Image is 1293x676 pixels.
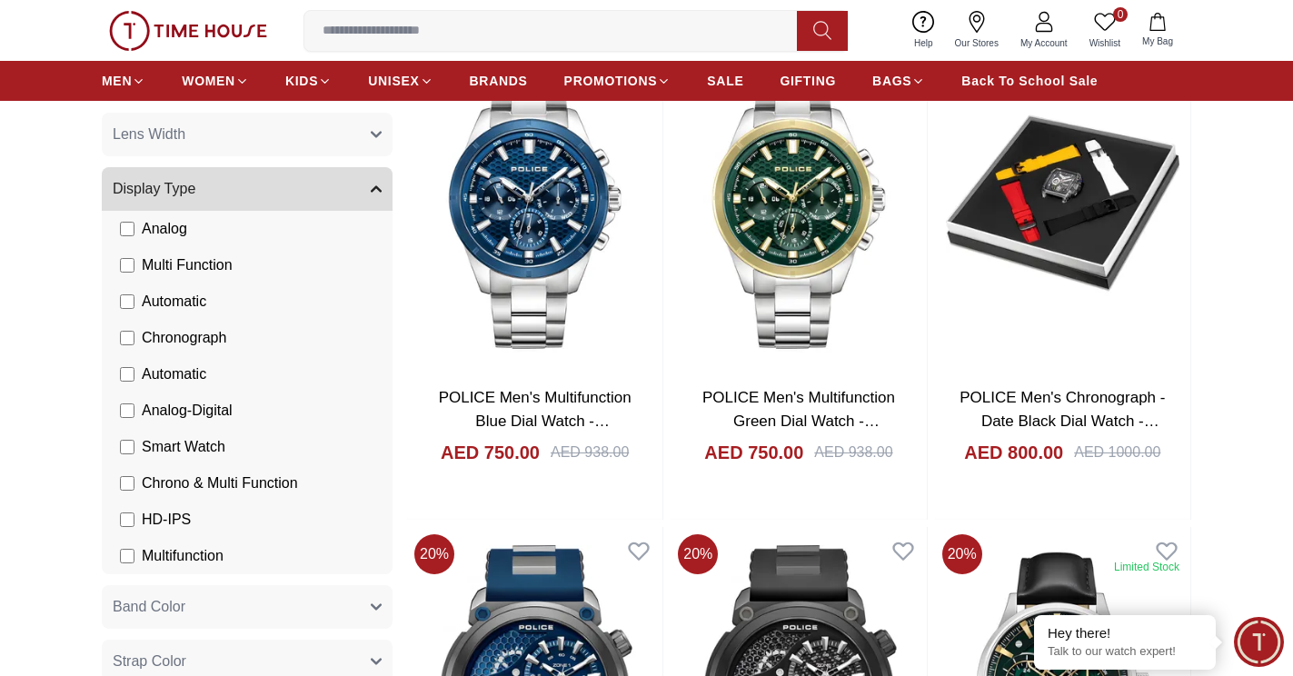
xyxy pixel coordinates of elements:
span: Help [907,36,940,50]
span: Automatic [142,363,206,385]
span: Chronograph [142,327,226,349]
a: Help [903,7,944,54]
button: Band Color [102,585,393,629]
span: KIDS [285,72,318,90]
span: Band Color [113,596,185,618]
input: Automatic [120,294,134,309]
span: Our Stores [948,36,1006,50]
img: ... [109,11,267,51]
button: Display Type [102,167,393,211]
a: POLICE Men's Chronograph - Date Black Dial Watch - PEWGO0052402-SET [960,389,1165,452]
a: Back To School Sale [961,65,1098,97]
span: Multi Function [142,254,233,276]
input: Analog-Digital [120,403,134,418]
div: Hey there! [1048,624,1202,642]
span: Chrono & Multi Function [142,472,298,494]
input: Smart Watch [120,440,134,454]
img: POLICE Men's Multifunction Green Dial Watch - PEWJK2204108 [671,35,926,372]
input: Multifunction [120,549,134,563]
span: Wishlist [1082,36,1128,50]
span: BRANDS [470,72,528,90]
a: UNISEX [368,65,433,97]
a: BAGS [872,65,925,97]
input: Analog [120,222,134,236]
span: UNISEX [368,72,419,90]
a: SALE [707,65,743,97]
h4: AED 800.00 [964,440,1063,465]
a: MEN [102,65,145,97]
a: Our Stores [944,7,1010,54]
span: BAGS [872,72,911,90]
div: AED 1000.00 [1074,442,1160,463]
span: Lens Width [113,124,185,145]
span: Back To School Sale [961,72,1098,90]
a: POLICE Men's Multifunction Blue Dial Watch - PEWJK2204109 [439,389,632,452]
span: PROMOTIONS [564,72,658,90]
h4: AED 750.00 [441,440,540,465]
img: POLICE Men's Multifunction Blue Dial Watch - PEWJK2204109 [407,35,662,372]
input: HD-IPS [120,512,134,527]
span: 20 % [414,534,454,574]
input: Chronograph [120,331,134,345]
span: Automatic [142,291,206,313]
input: Multi Function [120,258,134,273]
span: SALE [707,72,743,90]
div: Chat Widget [1234,617,1284,667]
a: PROMOTIONS [564,65,671,97]
span: Display Type [113,178,195,200]
button: Lens Width [102,113,393,156]
span: WOMEN [182,72,235,90]
a: KIDS [285,65,332,97]
h4: AED 750.00 [704,440,803,465]
a: 0Wishlist [1079,7,1131,54]
span: 20 % [942,534,982,574]
span: My Bag [1135,35,1180,48]
span: Analog [142,218,187,240]
span: MEN [102,72,132,90]
span: Strap Color [113,651,186,672]
span: My Account [1013,36,1075,50]
span: 0 [1113,7,1128,22]
span: HD-IPS [142,509,191,531]
a: GIFTING [780,65,836,97]
a: POLICE Men's Multifunction Green Dial Watch - PEWJK2204108 [702,389,895,452]
span: GIFTING [780,72,836,90]
a: WOMEN [182,65,249,97]
span: Analog-Digital [142,400,233,422]
div: Limited Stock [1114,560,1179,574]
img: POLICE Men's Chronograph - Date Black Dial Watch - PEWGO0052402-SET [935,35,1190,372]
span: 20 % [678,534,718,574]
a: BRANDS [470,65,528,97]
span: Multifunction [142,545,224,567]
button: My Bag [1131,9,1184,52]
input: Automatic [120,367,134,382]
div: AED 938.00 [814,442,892,463]
input: Chrono & Multi Function [120,476,134,491]
p: Talk to our watch expert! [1048,644,1202,660]
span: Smart Watch [142,436,225,458]
div: AED 938.00 [551,442,629,463]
